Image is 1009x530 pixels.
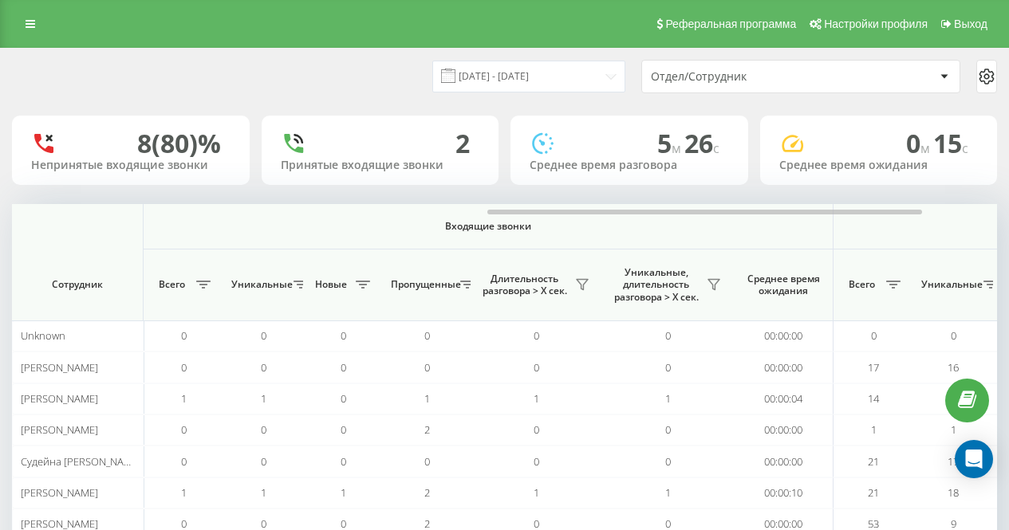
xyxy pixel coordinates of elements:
span: 1 [534,485,539,500]
span: 0 [424,454,430,469]
span: 1 [261,485,266,500]
span: 1 [534,391,539,406]
span: 0 [261,328,266,343]
span: 5 [657,126,684,160]
td: 00:00:00 [734,446,834,477]
span: 1 [951,422,956,437]
td: 00:00:00 [734,414,834,446]
span: 1 [665,391,671,406]
span: Уникальные [231,278,289,291]
span: 14 [868,391,879,406]
span: 0 [181,422,187,437]
div: Отдел/Сотрудник [651,70,841,84]
div: Open Intercom Messenger [955,440,993,478]
span: c [713,139,719,157]
span: 0 [424,360,430,375]
span: Судейна [PERSON_NAME] [21,454,141,469]
span: 0 [181,328,187,343]
span: 0 [534,422,539,437]
td: 00:00:04 [734,383,834,414]
span: Пропущенные [391,278,455,291]
span: 15 [933,126,968,160]
span: 17 [868,360,879,375]
span: 1 [424,391,430,406]
span: Реферальная программа [665,18,796,30]
span: [PERSON_NAME] [21,360,98,375]
span: Среднее время ожидания [746,273,821,297]
span: 1 [261,391,266,406]
span: Сотрудник [26,278,129,291]
span: Настройки профиля [824,18,928,30]
span: 0 [424,328,430,343]
span: 0 [341,391,346,406]
span: 0 [341,360,346,375]
span: 17 [948,454,959,469]
span: c [962,139,968,157]
span: 0 [665,422,671,437]
span: Unknown [21,328,65,343]
span: 0 [534,360,539,375]
div: Среднее время разговора [530,159,729,172]
div: Среднее время ожидания [779,159,979,172]
span: 1 [181,485,187,500]
span: 0 [534,328,539,343]
span: 0 [871,328,877,343]
span: 0 [261,422,266,437]
div: 2 [455,128,470,159]
td: 00:00:10 [734,477,834,508]
td: 00:00:00 [734,320,834,351]
div: 8 (80)% [137,128,221,159]
span: 1 [871,422,877,437]
span: 0 [665,454,671,469]
span: 2 [424,485,430,500]
span: 0 [341,328,346,343]
span: 0 [181,360,187,375]
div: Непринятые входящие звонки [31,159,231,172]
span: 1 [665,485,671,500]
span: [PERSON_NAME] [21,391,98,406]
span: Уникальные, длительность разговора > Х сек. [610,266,702,304]
span: 0 [261,360,266,375]
span: 16 [948,360,959,375]
span: 2 [424,422,430,437]
span: Выход [954,18,987,30]
span: Всего [152,278,191,291]
span: 18 [948,485,959,500]
span: 0 [665,360,671,375]
span: 0 [534,454,539,469]
span: 0 [261,454,266,469]
span: 1 [181,391,187,406]
span: 0 [665,328,671,343]
span: 0 [181,454,187,469]
span: 21 [868,485,879,500]
span: Новые [311,278,351,291]
span: [PERSON_NAME] [21,485,98,500]
span: м [920,139,933,157]
td: 00:00:00 [734,351,834,383]
span: 0 [906,126,933,160]
span: 1 [341,485,346,500]
span: 26 [684,126,719,160]
span: Входящие звонки [185,220,791,233]
span: Уникальные [921,278,979,291]
span: Длительность разговора > Х сек. [479,273,570,297]
span: 21 [868,454,879,469]
span: 0 [341,454,346,469]
span: м [672,139,684,157]
div: Принятые входящие звонки [281,159,480,172]
span: 0 [951,328,956,343]
span: 0 [341,422,346,437]
span: [PERSON_NAME] [21,422,98,437]
span: Всего [841,278,881,291]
